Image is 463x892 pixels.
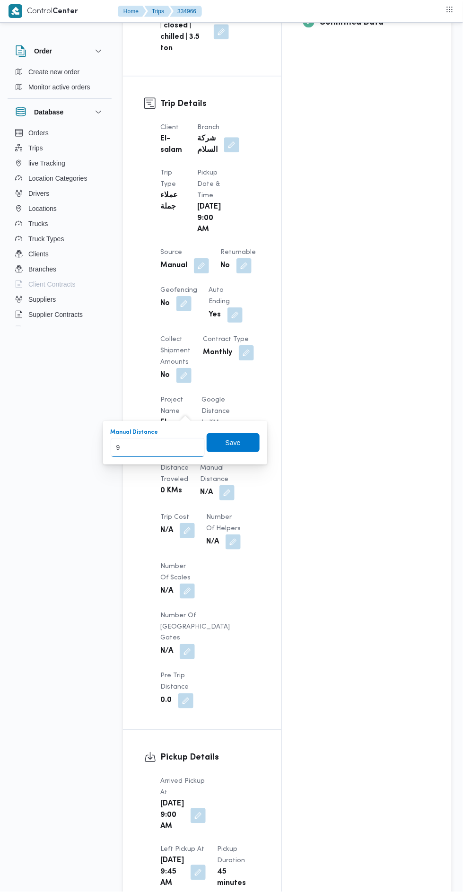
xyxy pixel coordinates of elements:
[197,124,219,131] span: Branch
[11,246,108,262] button: Clients
[11,64,108,79] button: Create new order
[11,307,108,322] button: Supplier Contracts
[160,124,179,131] span: Client
[11,140,108,156] button: Trips
[28,248,49,260] span: Clients
[11,201,108,216] button: Locations
[28,173,87,184] span: Location Categories
[11,292,108,307] button: Suppliers
[160,856,184,890] b: [DATE] 9:45 AM
[217,867,246,890] b: 45 minutes
[160,260,187,271] b: Manual
[203,336,249,342] span: Contract Type
[197,170,220,199] span: Pickup date & time
[160,465,189,482] span: Distance Traveled
[160,799,184,833] b: [DATE] 9:00 AM
[209,287,230,305] span: Auto Ending
[220,249,256,255] span: Returnable
[200,487,213,498] b: N/A
[28,66,79,78] span: Create new order
[203,347,232,359] b: Monthly
[28,294,56,305] span: Suppliers
[11,262,108,277] button: Branches
[160,673,189,691] span: Pre Trip Distance
[160,97,260,110] h3: Trip Details
[200,465,228,482] span: Manual Distance
[160,170,176,187] span: Trip Type
[160,417,188,451] b: El-Salam Trading
[220,260,230,271] b: No
[160,336,191,365] span: Collect Shipment Amounts
[8,64,112,98] div: Order
[28,203,57,214] span: Locations
[160,397,183,414] span: Project Name
[28,142,43,154] span: Trips
[144,6,172,17] button: Trips
[11,216,108,231] button: Trucks
[28,157,65,169] span: live Tracking
[207,433,260,452] button: Save
[34,106,63,118] h3: Database
[197,201,221,236] b: [DATE] 9:00 AM
[28,218,48,229] span: Trucks
[28,324,52,335] span: Devices
[160,298,170,309] b: No
[28,233,64,245] span: Truck Types
[11,231,108,246] button: Truck Types
[160,525,173,536] b: N/A
[160,370,170,381] b: No
[160,778,205,796] span: Arrived Pickup At
[160,9,207,54] b: jumbo_7000 | closed | chilled | 3.5 ton
[160,287,197,293] span: Geofencing
[206,514,241,532] span: Number of Helpers
[217,847,245,864] span: Pickup Duration
[15,106,104,118] button: Database
[111,429,158,436] label: Manual Distance
[160,646,173,657] b: N/A
[28,127,49,139] span: Orders
[209,309,221,321] b: Yes
[160,586,173,597] b: N/A
[11,186,108,201] button: Drivers
[28,263,56,275] span: Branches
[160,612,230,641] span: Number of [GEOGRAPHIC_DATA] Gates
[28,279,76,290] span: Client Contracts
[160,752,260,764] h3: Pickup Details
[11,277,108,292] button: Client Contracts
[201,397,230,426] span: Google distance in KMs
[11,322,108,337] button: Devices
[34,45,52,57] h3: Order
[206,536,219,548] b: N/A
[8,125,112,330] div: Database
[160,485,182,497] b: 0 KMs
[28,309,83,320] span: Supplier Contracts
[11,156,108,171] button: live Tracking
[197,133,218,156] b: شركة السلام
[11,171,108,186] button: Location Categories
[9,4,22,18] img: X8yXhbKr1z7QwAAAABJRU5ErkJggg==
[160,514,189,520] span: Trip Cost
[160,249,182,255] span: Source
[160,563,191,581] span: Number of Scales
[160,133,184,156] b: El-salam
[11,79,108,95] button: Monitor active orders
[11,125,108,140] button: Orders
[160,190,184,213] b: عملاء جملة
[52,8,78,15] b: Center
[160,695,172,707] b: 0.0
[160,847,204,853] span: Left Pickup At
[28,188,49,199] span: Drivers
[15,45,104,57] button: Order
[28,81,90,93] span: Monitor active orders
[170,6,202,17] button: 334966
[226,437,241,448] span: Save
[118,6,146,17] button: Home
